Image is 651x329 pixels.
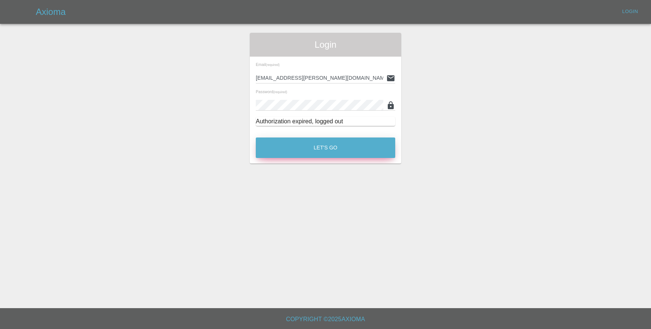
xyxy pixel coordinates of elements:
[256,39,395,51] span: Login
[36,6,66,18] h5: Axioma
[256,137,395,158] button: Let's Go
[266,63,280,67] small: (required)
[256,117,395,126] div: Authorization expired, logged out
[256,62,280,67] span: Email
[256,89,287,94] span: Password
[618,6,642,18] a: Login
[273,91,287,94] small: (required)
[6,314,645,325] h6: Copyright © 2025 Axioma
